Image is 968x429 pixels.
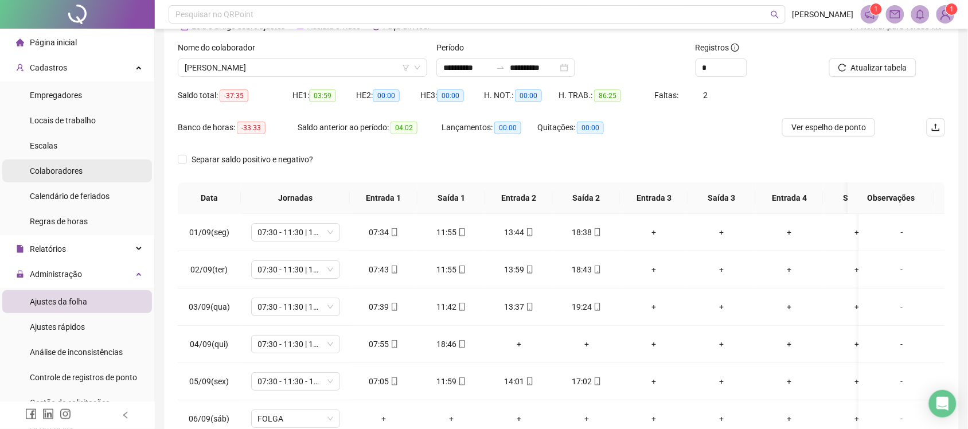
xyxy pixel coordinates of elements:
span: bell [915,9,926,19]
span: mobile [525,228,534,236]
span: Administração [30,270,82,279]
span: left [122,411,130,419]
span: LUCINEIDE SOUZA CARDOSO ALVES [185,59,420,76]
div: + [697,375,747,388]
span: 04:02 [391,122,417,134]
span: file [16,245,24,253]
div: - [868,263,936,276]
span: notification [865,9,875,19]
div: 17:02 [562,375,611,388]
span: Ver espelho de ponto [791,121,866,134]
span: 00:00 [577,122,604,134]
div: 07:55 [359,338,408,350]
sup: 1 [871,3,882,15]
div: - [868,412,936,425]
div: H. TRAB.: [559,89,654,102]
span: mobile [592,228,602,236]
span: 07:30 - 11:30 | 13:30 - 18:30 [258,298,333,315]
span: Regras de horas [30,217,88,226]
div: - [868,338,936,350]
span: mobile [389,303,399,311]
div: - [868,226,936,239]
div: 18:38 [562,226,611,239]
span: Cadastros [30,63,67,72]
div: + [833,375,882,388]
button: Atualizar tabela [829,58,916,77]
span: Faltas: [655,91,681,100]
span: mobile [525,377,534,385]
th: Data [178,182,241,214]
span: 01/09(seg) [189,228,229,237]
div: 18:46 [427,338,476,350]
span: FOLGA [258,410,333,427]
span: home [16,38,24,46]
span: Página inicial [30,38,77,47]
div: - [868,375,936,388]
span: Calendário de feriados [30,192,110,201]
span: Ajustes da folha [30,297,87,306]
div: + [427,412,476,425]
span: mail [890,9,900,19]
span: mobile [592,303,602,311]
span: 05/09(sex) [190,377,229,386]
label: Período [436,41,471,54]
div: 18:43 [562,263,611,276]
span: 00:00 [494,122,521,134]
span: mobile [457,266,466,274]
div: + [494,412,544,425]
div: + [630,301,679,313]
span: mobile [389,266,399,274]
span: Colaboradores [30,166,83,175]
sup: Atualize o seu contato no menu Meus Dados [946,3,958,15]
div: + [630,226,679,239]
span: filter [403,64,409,71]
div: Lançamentos: [442,121,537,134]
span: 06/09(sáb) [189,414,230,423]
span: instagram [60,408,71,420]
span: reload [838,64,846,72]
span: 04/09(qui) [190,340,229,349]
th: Entrada 4 [756,182,823,214]
span: 2 [704,91,708,100]
div: + [697,412,747,425]
div: 07:34 [359,226,408,239]
span: mobile [457,303,466,311]
div: Quitações: [537,121,633,134]
span: Controle de registros de ponto [30,373,137,382]
th: Observações [848,182,934,214]
div: 11:55 [427,226,476,239]
div: + [765,338,814,350]
span: Empregadores [30,91,82,100]
span: lock [16,270,24,278]
div: HE 1: [292,89,356,102]
span: mobile [525,303,534,311]
span: to [496,63,505,72]
div: + [833,412,882,425]
span: Relatórios [30,244,66,253]
span: mobile [457,340,466,348]
span: 1 [950,5,954,13]
div: + [630,263,679,276]
span: [PERSON_NAME] [793,8,854,21]
span: 07:30 - 11:30 | 13:30 - 18:30 [258,224,333,241]
span: 02/09(ter) [191,265,228,274]
div: 13:44 [494,226,544,239]
div: + [765,226,814,239]
div: + [697,338,747,350]
div: + [765,263,814,276]
span: 1 [874,5,878,13]
th: Entrada 3 [620,182,688,214]
div: 07:05 [359,375,408,388]
div: 19:24 [562,301,611,313]
div: + [697,263,747,276]
span: mobile [592,377,602,385]
span: 07:30 - 11:30 | 13:30 - 18:30 [258,336,333,353]
span: mobile [457,377,466,385]
div: + [833,263,882,276]
div: - [868,301,936,313]
div: 13:37 [494,301,544,313]
span: facebook [25,408,37,420]
span: 03:59 [309,89,336,102]
th: Saída 3 [688,182,756,214]
label: Nome do colaborador [178,41,263,54]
